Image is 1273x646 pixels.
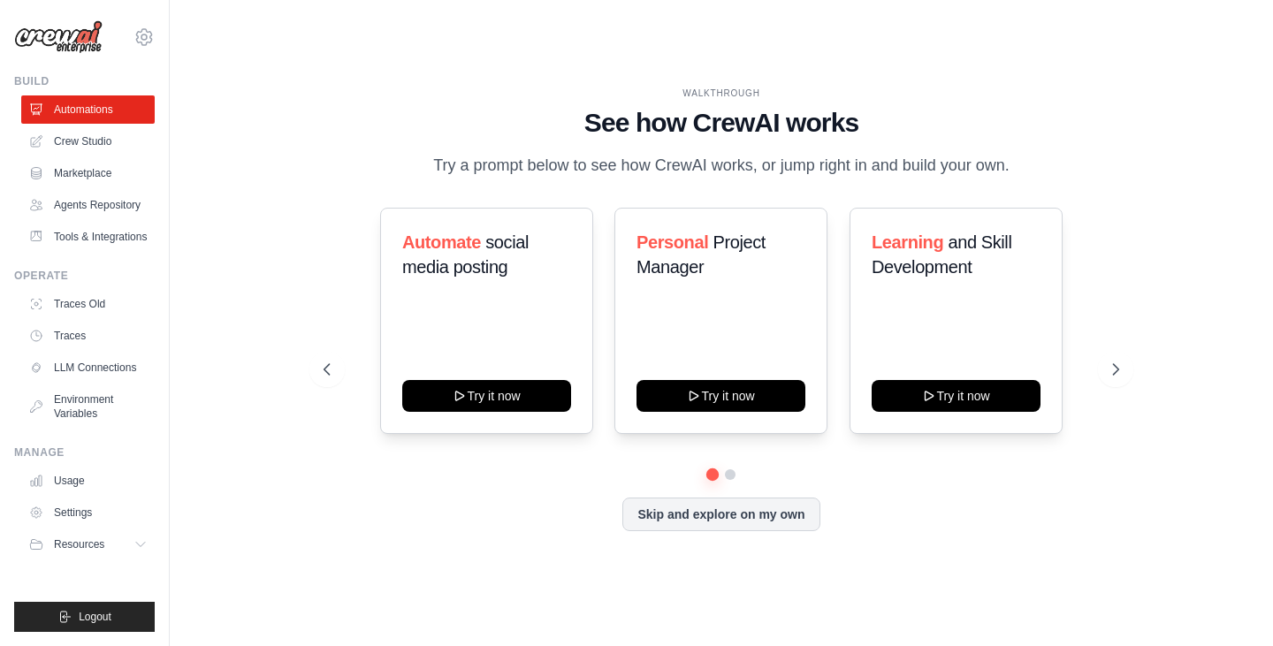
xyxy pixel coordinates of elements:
a: Automations [21,95,155,124]
a: Usage [21,467,155,495]
span: and Skill Development [872,232,1011,277]
div: Manage [14,445,155,460]
button: Skip and explore on my own [622,498,819,531]
button: Try it now [872,380,1041,412]
span: social media posting [402,232,529,277]
h1: See how CrewAI works [324,107,1118,139]
span: Learning [872,232,943,252]
button: Try it now [402,380,571,412]
a: Traces [21,322,155,350]
a: Crew Studio [21,127,155,156]
a: LLM Connections [21,353,155,382]
span: Resources [54,537,104,551]
a: Settings [21,498,155,527]
span: Project Manager [636,232,766,277]
button: Try it now [636,380,805,412]
a: Marketplace [21,159,155,187]
div: Operate [14,269,155,283]
a: Environment Variables [21,385,155,428]
div: WALKTHROUGH [324,87,1118,100]
a: Agents Repository [21,191,155,219]
p: Try a prompt below to see how CrewAI works, or jump right in and build your own. [424,153,1018,179]
a: Traces Old [21,290,155,318]
a: Tools & Integrations [21,223,155,251]
button: Resources [21,530,155,559]
div: Build [14,74,155,88]
span: Logout [79,610,111,624]
span: Personal [636,232,708,252]
button: Logout [14,602,155,632]
img: Logo [14,20,103,54]
span: Automate [402,232,481,252]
